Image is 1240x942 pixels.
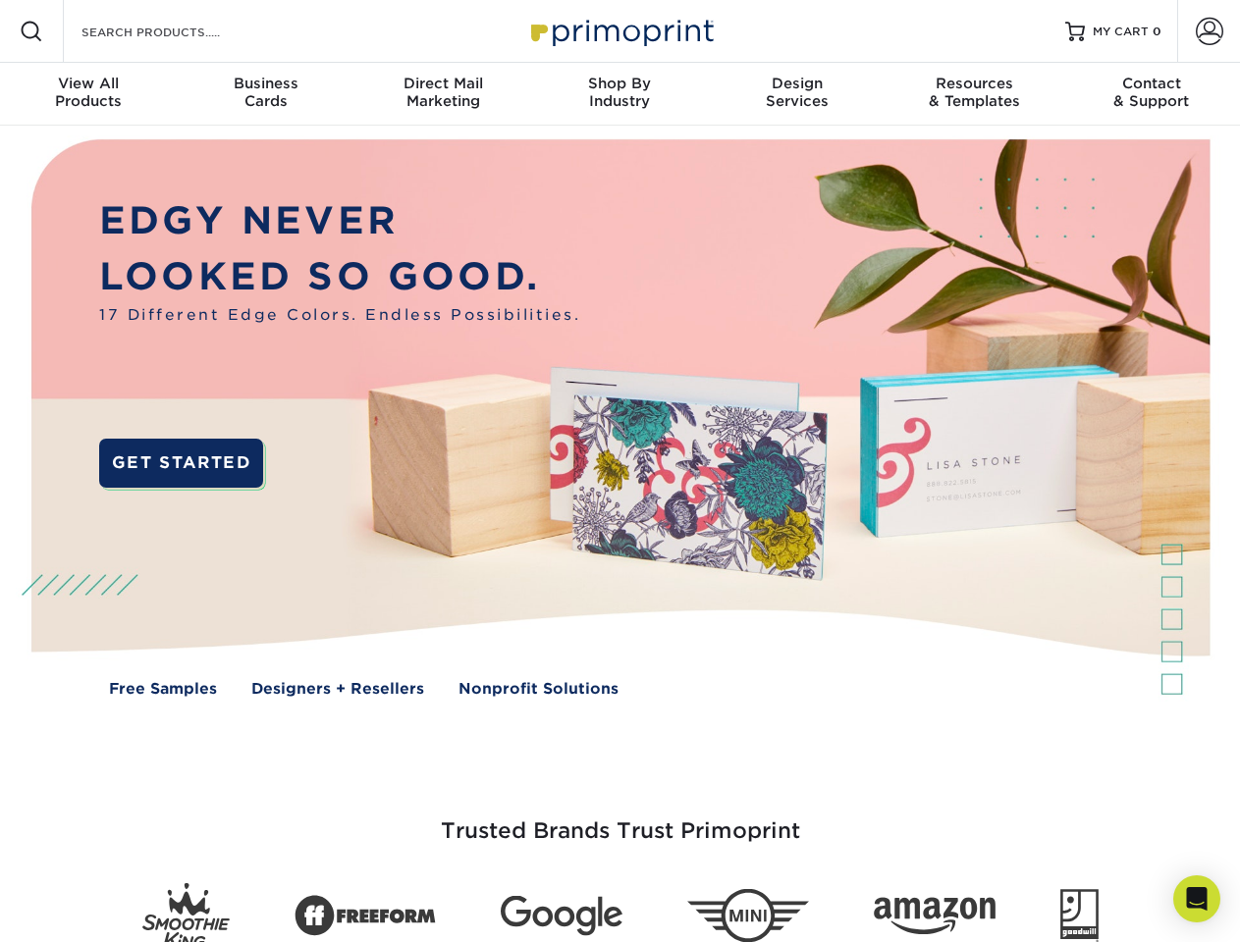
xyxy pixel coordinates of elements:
span: Contact [1063,75,1240,92]
a: GET STARTED [99,439,263,488]
a: BusinessCards [177,63,353,126]
a: Nonprofit Solutions [458,678,619,701]
img: Primoprint [522,10,719,52]
a: DesignServices [709,63,886,126]
img: Goodwill [1060,889,1099,942]
span: 0 [1153,25,1161,38]
div: Cards [177,75,353,110]
img: Google [501,896,622,936]
span: MY CART [1093,24,1149,40]
div: Industry [531,75,708,110]
img: Amazon [874,898,996,935]
div: Open Intercom Messenger [1173,875,1220,922]
div: Marketing [354,75,531,110]
div: Services [709,75,886,110]
input: SEARCH PRODUCTS..... [80,20,271,43]
a: Resources& Templates [886,63,1062,126]
span: Design [709,75,886,92]
span: Resources [886,75,1062,92]
a: Contact& Support [1063,63,1240,126]
span: Direct Mail [354,75,531,92]
a: Free Samples [109,678,217,701]
a: Direct MailMarketing [354,63,531,126]
p: EDGY NEVER [99,193,580,249]
div: & Support [1063,75,1240,110]
span: 17 Different Edge Colors. Endless Possibilities. [99,304,580,327]
iframe: Google Customer Reviews [5,882,167,935]
span: Business [177,75,353,92]
a: Shop ByIndustry [531,63,708,126]
span: Shop By [531,75,708,92]
div: & Templates [886,75,1062,110]
h3: Trusted Brands Trust Primoprint [46,771,1195,867]
a: Designers + Resellers [251,678,424,701]
p: LOOKED SO GOOD. [99,249,580,305]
